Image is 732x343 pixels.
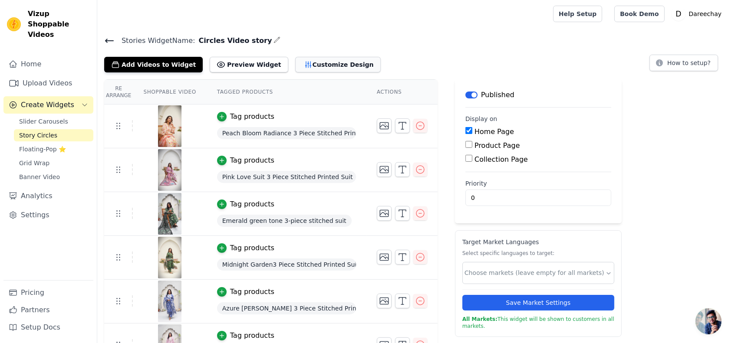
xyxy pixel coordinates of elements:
a: Pricing [3,284,93,301]
div: Edit Name [274,35,280,46]
button: Preview Widget [210,57,288,72]
span: Vizup Shoppable Videos [28,9,90,40]
img: Vizup [7,17,21,31]
a: Slider Carousels [14,115,93,127]
button: Tag products [217,199,274,209]
button: Customize Design [295,57,381,72]
a: Floating-Pop ⭐ [14,143,93,155]
label: Collection Page [475,155,528,163]
a: Book Demo [614,6,664,22]
legend: Display on [465,114,498,123]
div: Tag products [230,111,274,122]
strong: All Markets: [462,316,498,322]
span: Floating-Pop ⭐ [19,145,66,154]
p: Select specific languages to target: [462,250,614,257]
button: Change Thumbnail [377,206,392,221]
p: Dareechay [686,6,725,22]
div: Tag products [230,199,274,209]
img: vizup-images-e01e.png [158,193,182,235]
a: Analytics [3,187,93,205]
span: Stories Widget Name: [115,36,195,46]
button: Save Market Settings [462,295,614,310]
a: Help Setup [553,6,602,22]
button: Change Thumbnail [377,162,392,177]
div: Tag products [230,243,274,253]
div: Tag products [230,330,274,341]
a: Grid Wrap [14,157,93,169]
img: vizup-images-bfb4.png [158,281,182,322]
th: Re Arrange [104,80,133,105]
span: Pink Love Suit 3 Piece Stitched Printed Suit [217,171,356,183]
th: Tagged Products [207,80,366,105]
button: Tag products [217,155,274,166]
span: Banner Video [19,173,60,181]
button: Add Videos to Widget [104,57,203,72]
span: Grid Wrap [19,159,49,167]
button: Change Thumbnail [377,294,392,308]
span: Azure [PERSON_NAME] 3 Piece Stitched Printed Suit [217,302,356,314]
button: D Dareechay [672,6,725,22]
a: Partners [3,301,93,319]
a: Banner Video [14,171,93,183]
img: vizup-images-e37c.png [158,105,182,147]
button: Create Widgets [3,96,93,114]
button: Tag products [217,243,274,253]
a: Upload Videos [3,75,93,92]
p: This widget will be shown to customers in all markets. [462,316,614,330]
button: Change Thumbnail [377,250,392,265]
th: Actions [366,80,438,105]
span: Midnight Garden3 Piece Stitched Printed Suit [217,258,356,271]
span: Peach Bloom Radiance 3 Piece Stitched Printed Suit [217,127,356,139]
img: vizup-images-a5a2.png [158,149,182,191]
div: Tag products [230,155,274,166]
a: How to setup? [650,61,718,69]
div: Tag products [230,287,274,297]
p: Published [481,90,514,100]
th: Shoppable Video [133,80,206,105]
button: Tag products [217,111,274,122]
label: Product Page [475,141,520,150]
p: Target Market Languages [462,238,614,246]
img: vizup-images-8888.png [158,237,182,278]
button: Change Thumbnail [377,118,392,133]
text: D [676,10,681,18]
button: Tag products [217,287,274,297]
span: Story Circles [19,131,57,140]
div: Open chat [696,308,722,334]
a: Home [3,56,93,73]
span: Create Widgets [21,100,74,110]
span: Emerald green tone 3-piece stitched suit [217,215,352,227]
span: Circles Video story [195,36,272,46]
a: Setup Docs [3,319,93,336]
a: Story Circles [14,129,93,141]
button: Tag products [217,330,274,341]
span: Slider Carousels [19,117,68,126]
button: How to setup? [650,55,718,71]
a: Settings [3,206,93,224]
label: Home Page [475,127,514,136]
label: Priority [465,179,611,188]
input: Choose markets (leave empty for all markets) [465,268,605,278]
